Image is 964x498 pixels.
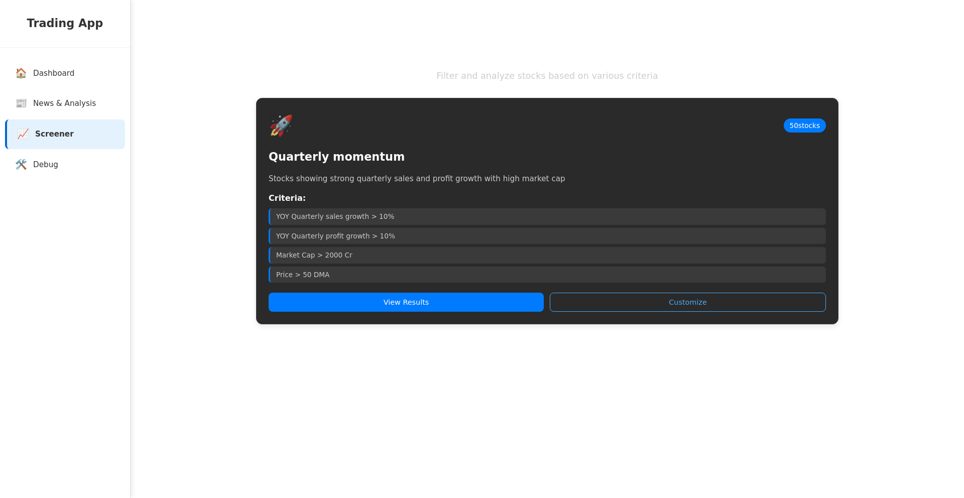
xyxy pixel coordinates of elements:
span: Screener [35,129,74,140]
span: 🛠️ [15,158,27,172]
span: Dashboard [33,68,74,79]
button: View Results [269,293,544,312]
a: 📈Screener [5,119,125,149]
span: Debug [33,159,58,171]
span: News & Analysis [33,98,96,109]
p: Filter and analyze stocks based on various criteria [256,69,838,82]
span: 📰 [15,96,27,111]
a: 📰News & Analysis [5,89,125,118]
span: 🏠 [15,66,27,81]
li: YOY Quarterly profit growth > 10% [269,228,826,244]
div: 🚀 [269,110,294,141]
span: 📈 [17,127,29,142]
div: 50 stocks [784,118,826,133]
a: 🛠️Debug [5,150,125,180]
button: Customize [550,293,826,312]
li: YOY Quarterly sales growth > 10% [269,208,826,224]
h4: Criteria: [269,192,826,204]
p: Stocks showing strong quarterly sales and profit growth with high market cap [269,173,826,185]
li: Market Cap > 2000 Cr [269,247,826,263]
h3: Quarterly momentum [269,149,826,166]
a: 🏠Dashboard [5,59,125,88]
h2: Trading App [10,15,120,32]
h1: Stock Screener [256,39,838,61]
li: Price > 50 DMA [269,267,826,283]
